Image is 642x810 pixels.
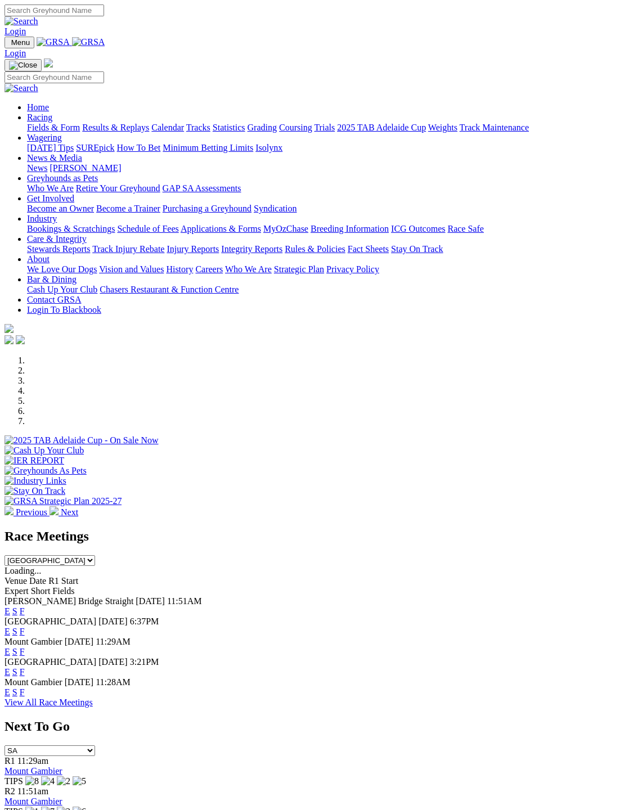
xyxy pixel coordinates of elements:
[57,776,70,786] img: 2
[27,214,57,223] a: Industry
[20,667,25,677] a: F
[12,627,17,636] a: S
[5,606,10,616] a: E
[9,61,37,70] img: Close
[72,37,105,47] img: GRSA
[12,687,17,697] a: S
[5,697,93,707] a: View All Race Meetings
[5,4,104,16] input: Search
[73,776,86,786] img: 5
[96,637,131,646] span: 11:29AM
[163,204,252,213] a: Purchasing a Greyhound
[27,305,101,314] a: Login To Blackbook
[27,295,81,304] a: Contact GRSA
[5,37,34,48] button: Toggle navigation
[11,38,30,47] span: Menu
[213,123,245,132] a: Statistics
[5,796,62,806] a: Mount Gambier
[5,507,50,517] a: Previous
[5,83,38,93] img: Search
[5,324,14,333] img: logo-grsa-white.png
[12,647,17,656] a: S
[27,143,637,153] div: Wagering
[27,143,74,152] a: [DATE] Tips
[5,616,96,626] span: [GEOGRAPHIC_DATA]
[167,244,219,254] a: Injury Reports
[163,183,241,193] a: GAP SA Assessments
[16,507,47,517] span: Previous
[5,435,159,445] img: 2025 TAB Adelaide Cup - On Sale Now
[27,274,77,284] a: Bar & Dining
[248,123,277,132] a: Grading
[96,204,160,213] a: Become a Trainer
[181,224,261,233] a: Applications & Forms
[82,123,149,132] a: Results & Replays
[27,264,637,274] div: About
[27,183,74,193] a: Who We Are
[460,123,529,132] a: Track Maintenance
[27,264,97,274] a: We Love Our Dogs
[5,667,10,677] a: E
[5,786,15,796] span: R2
[99,264,164,274] a: Vision and Values
[254,204,297,213] a: Syndication
[27,163,637,173] div: News & Media
[5,766,62,776] a: Mount Gambier
[37,37,70,47] img: GRSA
[27,224,115,233] a: Bookings & Scratchings
[163,143,253,152] a: Minimum Betting Limits
[391,244,443,254] a: Stay On Track
[76,183,160,193] a: Retire Your Greyhound
[98,657,128,667] span: [DATE]
[225,264,272,274] a: Who We Are
[348,244,389,254] a: Fact Sheets
[5,466,87,476] img: Greyhounds As Pets
[311,224,389,233] a: Breeding Information
[136,596,165,606] span: [DATE]
[27,244,637,254] div: Care & Integrity
[195,264,223,274] a: Careers
[25,776,39,786] img: 8
[5,586,29,596] span: Expert
[263,224,308,233] a: MyOzChase
[5,486,65,496] img: Stay On Track
[314,123,335,132] a: Trials
[186,123,210,132] a: Tracks
[5,657,96,667] span: [GEOGRAPHIC_DATA]
[274,264,324,274] a: Strategic Plan
[27,123,637,133] div: Racing
[27,173,98,183] a: Greyhounds as Pets
[279,123,312,132] a: Coursing
[50,163,121,173] a: [PERSON_NAME]
[27,123,80,132] a: Fields & Form
[20,606,25,616] a: F
[326,264,379,274] a: Privacy Policy
[5,627,10,636] a: E
[130,616,159,626] span: 6:37PM
[100,285,239,294] a: Chasers Restaurant & Function Centre
[27,204,94,213] a: Become an Owner
[5,16,38,26] img: Search
[167,596,202,606] span: 11:51AM
[428,123,457,132] a: Weights
[151,123,184,132] a: Calendar
[221,244,282,254] a: Integrity Reports
[27,193,74,203] a: Get Involved
[27,163,47,173] a: News
[5,476,66,486] img: Industry Links
[255,143,282,152] a: Isolynx
[27,254,50,264] a: About
[31,586,51,596] span: Short
[65,677,94,687] span: [DATE]
[5,596,133,606] span: [PERSON_NAME] Bridge Straight
[17,786,48,796] span: 11:51am
[44,58,53,67] img: logo-grsa-white.png
[5,456,64,466] img: IER REPORT
[5,71,104,83] input: Search
[52,586,74,596] span: Fields
[92,244,164,254] a: Track Injury Rebate
[96,677,131,687] span: 11:28AM
[5,48,26,58] a: Login
[65,637,94,646] span: [DATE]
[76,143,114,152] a: SUREpick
